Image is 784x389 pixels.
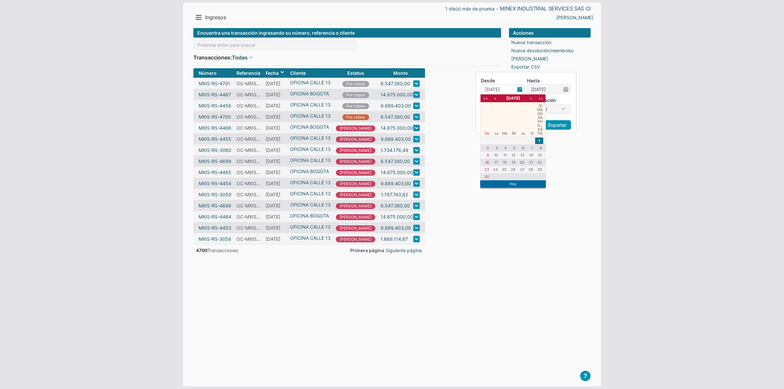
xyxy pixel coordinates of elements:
div: Encuentra una transacción ingresando su número, referencia o cliente [193,28,501,38]
li: Vi [527,130,535,137]
a: MXIS-RS-3058 [199,235,231,242]
td: [DATE] [263,189,287,200]
a: MXIS-RS-4453 [199,224,231,231]
a: MXIS-RS-4467 [199,91,231,98]
a: OFICINA CALLE 13 [290,190,331,197]
a: MXIS-RS-4700 [199,113,231,120]
li: Do [483,130,491,137]
td: OC-MXIS-2757 [234,211,263,222]
li: Ju [518,130,526,137]
td: [DATE] [263,78,287,89]
a: OFICINA BOGOTA [290,212,331,219]
li: 9 [482,152,490,158]
a: OFICINA CALLE 13 [290,112,331,119]
div: Transacciones [193,247,238,253]
i: Por cobrar [342,92,369,98]
li: 21 [526,159,534,166]
th: Referencia [234,68,263,78]
li: 6 [517,145,526,151]
th: Número [193,68,234,78]
i: [PERSON_NAME] [336,159,375,165]
a: OFICINA BOGOTA [290,168,331,175]
i: [PERSON_NAME] [336,181,375,187]
a: 1.869.114,67 [381,235,408,242]
td: [DATE] [263,89,287,100]
a: OFICINA BOGOTA [290,123,331,130]
li: 14 [526,152,534,158]
td: [DATE] [263,111,287,122]
li: Lu [492,130,500,137]
a: 1.787.743,82 [381,191,408,198]
a: 14.875.000,00 [381,169,413,176]
a: MINEX INDUSTRIAL SERVICES SAS CI [500,5,591,12]
label: Desde [481,77,525,84]
a: 6.547.380,00 [381,158,410,165]
a: 6.547.380,00 [381,113,410,120]
a: MXIS-RS-4456 [199,102,231,109]
li: Ma [500,130,509,137]
li: 24 [491,166,499,173]
a: 6.547.380,00 [381,80,410,87]
li: [DEMOGRAPHIC_DATA] [536,103,544,137]
li: << [482,95,490,101]
a: 14.875.000,00 [381,124,413,131]
li: 7 [526,145,534,151]
a: OFICINA CALLE 13 [290,235,331,241]
li: 18 [500,159,508,166]
td: OC-MXIS-2755 [234,200,263,211]
a: 9.889.403,00 [381,136,411,142]
a: Siguiente página [386,247,422,254]
label: Hasta [527,77,571,84]
a: Nueva transacción [511,39,551,46]
li: 25 [500,166,508,173]
div: Transacciones: [193,52,501,63]
td: [DATE] [263,144,287,155]
li: 28 [526,166,534,173]
span: 4700 [196,248,207,253]
a: OFICINA CALLE 13 [290,79,331,86]
a: Exportar CSV [511,63,540,70]
li: 8 [535,145,543,151]
a: OFICINA CALLE 13 [290,201,331,208]
a: OFICINA CALLE 13 [290,135,331,141]
td: [DATE] [263,100,287,111]
td: [DATE] [263,233,287,245]
td: OC-MXIS-2748 [234,100,263,111]
td: OC-MXIS-2757 [234,167,263,178]
a: Todas [232,54,248,61]
i: Por cobrar [342,114,369,120]
td: OC-MXIS-2016 [234,144,263,155]
a: Exportar [544,120,571,130]
li: 11 [500,152,508,158]
a: OFICINA BOGOTA [290,90,331,97]
a: MXIS-RS-4699 [199,158,231,165]
td: OC-MXIS-2755 [234,155,263,167]
th: Monto [378,68,411,78]
a: OFICINA CALLE 13 [290,179,331,186]
li: 27 [517,166,526,173]
i: [PERSON_NAME] [336,225,375,231]
a: OFICINA CALLE 13 [290,157,331,164]
a: OFICINA CALLE 13 [290,101,331,108]
span: Ingresos [205,14,226,21]
td: OC-MXIS-2016 [234,233,263,245]
li: 4 [500,145,508,151]
li: 5 [509,145,517,151]
button: Menu [193,12,204,23]
li: > [527,95,535,101]
th: Cliente [287,68,333,78]
li: 1 [535,138,543,144]
li: 13 [517,152,526,158]
li: >> [536,95,544,101]
a: MXIS-RS-4698 [199,202,231,209]
li: 23 [482,166,490,173]
a: OFICINA CALLE 13 [290,146,331,153]
td: OC-MXIS-2016 [234,189,263,200]
li: 12 [509,152,517,158]
input: Presiona enter para buscar [193,40,357,50]
a: ALEJANDRA RAMIREZ RAMIREZ [556,14,593,21]
a: OFICINA CALLE 13 [290,223,331,230]
td: OC-MXIS-2748 [234,222,263,233]
i: [PERSON_NAME] [336,192,375,198]
a: 1.734.176,49 [381,147,408,154]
